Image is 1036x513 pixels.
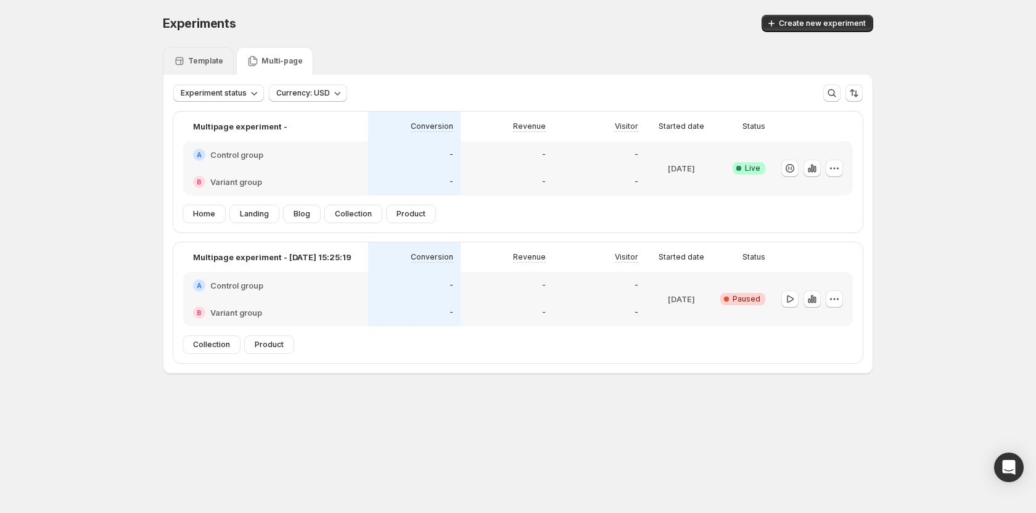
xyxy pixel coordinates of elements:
[163,16,236,31] span: Experiments
[450,281,453,290] p: -
[255,340,284,350] span: Product
[745,163,760,173] span: Live
[188,56,223,66] p: Template
[193,340,230,350] span: Collection
[197,282,202,289] h2: A
[269,84,347,102] button: Currency: USD
[542,308,546,318] p: -
[994,453,1024,482] div: Open Intercom Messenger
[294,209,310,219] span: Blog
[762,15,873,32] button: Create new experiment
[181,88,247,98] span: Experiment status
[635,177,638,187] p: -
[193,251,351,263] p: Multipage experiment - [DATE] 15:25:19
[210,176,262,188] h2: Variant group
[197,178,202,186] h2: B
[335,209,372,219] span: Collection
[261,56,303,66] p: Multi-page
[210,279,263,292] h2: Control group
[450,150,453,160] p: -
[635,281,638,290] p: -
[668,293,695,305] p: [DATE]
[193,209,215,219] span: Home
[197,309,202,316] h2: B
[668,162,695,174] p: [DATE]
[450,177,453,187] p: -
[845,84,863,102] button: Sort the results
[742,121,765,131] p: Status
[450,308,453,318] p: -
[411,121,453,131] p: Conversion
[240,209,269,219] span: Landing
[742,252,765,262] p: Status
[210,149,263,161] h2: Control group
[733,294,760,304] span: Paused
[513,252,546,262] p: Revenue
[542,281,546,290] p: -
[615,121,638,131] p: Visitor
[659,252,704,262] p: Started date
[397,209,425,219] span: Product
[411,252,453,262] p: Conversion
[542,177,546,187] p: -
[635,308,638,318] p: -
[197,151,202,158] h2: A
[193,120,287,133] p: Multipage experiment -
[659,121,704,131] p: Started date
[542,150,546,160] p: -
[615,252,638,262] p: Visitor
[276,88,330,98] span: Currency: USD
[779,18,866,28] span: Create new experiment
[173,84,264,102] button: Experiment status
[210,306,262,319] h2: Variant group
[513,121,546,131] p: Revenue
[635,150,638,160] p: -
